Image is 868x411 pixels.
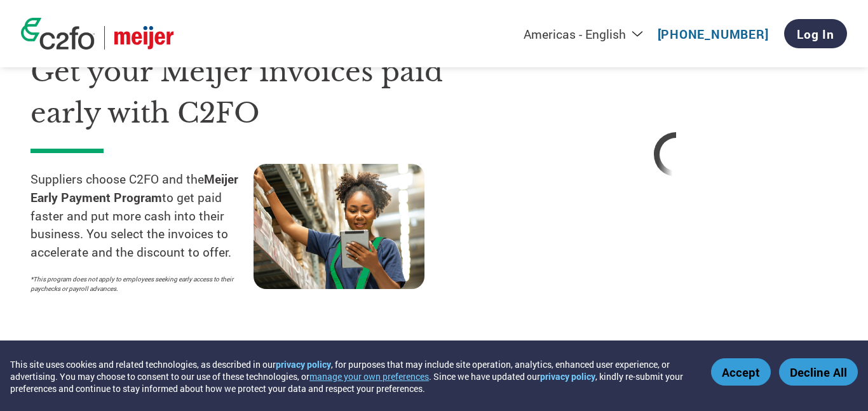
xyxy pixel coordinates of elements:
p: *This program does not apply to employees seeking early access to their paychecks or payroll adva... [31,274,241,293]
h1: Get your Meijer invoices paid early with C2FO [31,51,477,133]
strong: Meijer Early Payment Program [31,171,238,205]
img: Meijer [114,26,173,50]
p: Suppliers choose C2FO and the to get paid faster and put more cash into their business. You selec... [31,170,254,262]
a: [PHONE_NUMBER] [658,26,769,42]
a: Log In [784,19,847,48]
a: privacy policy [276,358,331,370]
div: This site uses cookies and related technologies, as described in our , for purposes that may incl... [10,358,693,394]
button: Accept [711,358,771,386]
button: manage your own preferences [309,370,429,382]
img: c2fo logo [21,18,95,50]
img: supply chain worker [254,164,424,289]
a: privacy policy [540,370,595,382]
button: Decline All [779,358,858,386]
